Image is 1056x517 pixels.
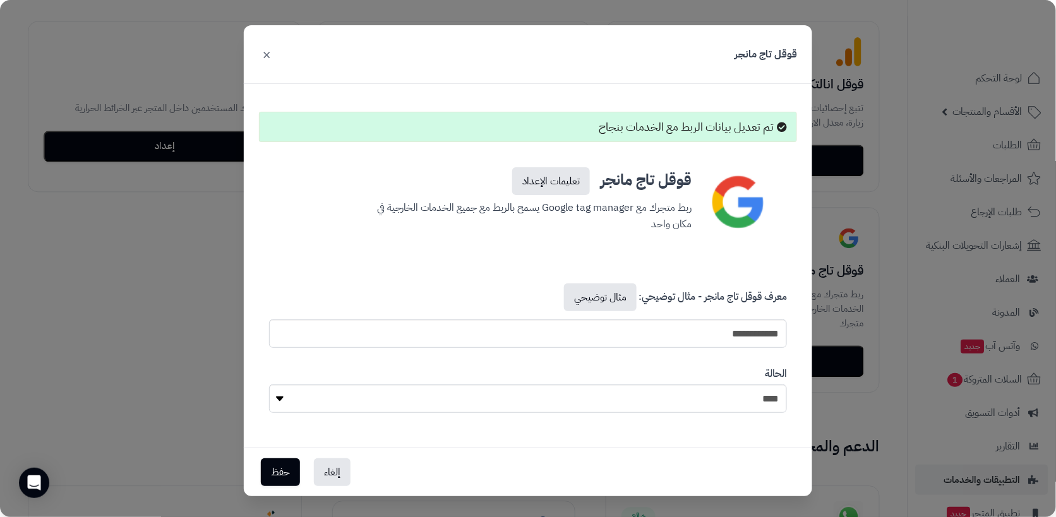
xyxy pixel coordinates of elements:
[562,283,787,316] label: معرف قوقل تاج مانجر - مثال توضيحي:
[364,195,692,232] p: ربط متجرك مع Google tag manager يسمح بالربط مع جميع الخدمات الخارجية في مكان واحد
[765,367,787,381] label: الحالة
[261,458,300,486] button: حفظ
[512,167,590,195] a: تعليمات الإعداد
[259,112,797,142] div: تم تعديل بيانات الربط مع الخدمات بنجاح
[314,458,351,486] button: إلغاء
[364,162,692,195] h3: قوقل تاج مانجر
[564,283,637,311] a: مثال توضيحي
[259,40,274,68] button: ×
[735,47,797,62] h3: قوقل تاج مانجر
[697,162,778,242] img: google-icon.png
[19,468,49,498] div: Open Intercom Messenger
